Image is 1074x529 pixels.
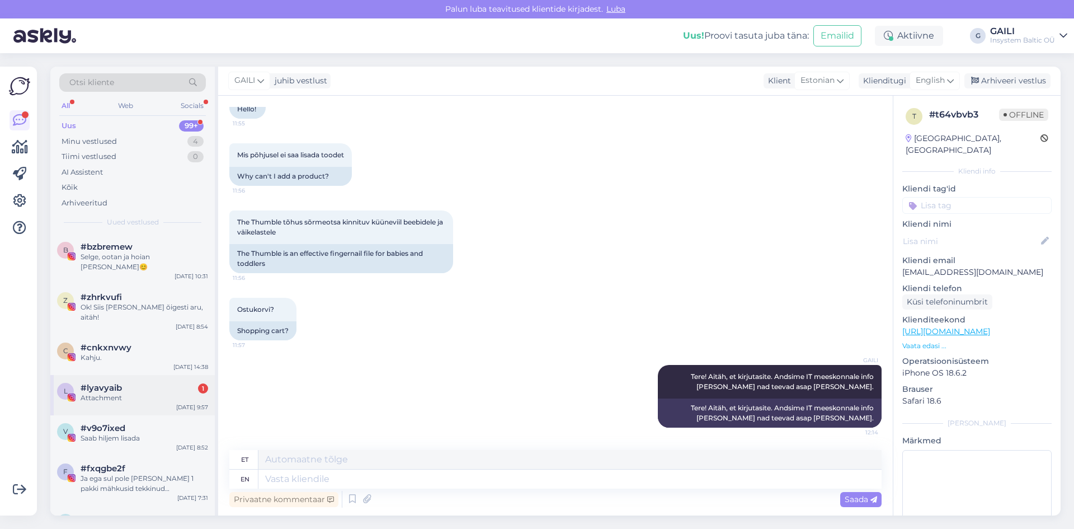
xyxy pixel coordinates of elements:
span: Ostukorvi? [237,305,274,313]
div: Attachment [81,393,208,403]
span: z [63,296,68,305]
div: en [241,470,249,489]
span: English [916,74,945,87]
div: Arhiveeritud [62,198,107,209]
span: GAILI [234,74,255,87]
div: Kahju. [81,353,208,363]
div: Tiimi vestlused [62,151,116,162]
div: [DATE] 14:38 [173,363,208,371]
div: Proovi tasuta juba täna: [683,29,809,43]
div: Hello! [229,100,266,119]
p: [EMAIL_ADDRESS][DOMAIN_NAME] [902,266,1052,278]
div: Uus [62,120,76,132]
div: AI Assistent [62,167,103,178]
div: 1 [198,383,208,394]
div: [PERSON_NAME] [902,418,1052,428]
div: [GEOGRAPHIC_DATA], [GEOGRAPHIC_DATA] [906,133,1040,156]
span: Mis põhjusel ei saa lisada toodet [237,151,344,159]
p: Kliendi telefon [902,283,1052,294]
div: Selge, ootan ja hoian [PERSON_NAME]😊 [81,252,208,272]
span: #v9o7ixed [81,423,125,433]
span: #bzbremew [81,242,133,252]
p: Kliendi email [902,255,1052,266]
span: Otsi kliente [69,77,114,88]
b: Uus! [683,30,704,41]
div: [DATE] 8:54 [176,322,208,331]
a: [URL][DOMAIN_NAME] [902,326,990,336]
span: 12:14 [836,428,878,437]
p: Operatsioonisüsteem [902,355,1052,367]
div: Kliendi info [902,166,1052,176]
div: Web [116,99,135,113]
div: # t64vbvb3 [929,108,999,121]
span: Uued vestlused [107,217,159,227]
div: Tere! Aitäh, et kirjutasite. Andsime IT meeskonnale info [PERSON_NAME] nad teevad asap [PERSON_NA... [658,399,882,428]
div: Why can't I add a product? [229,167,352,186]
div: All [59,99,72,113]
span: 11:55 [233,119,275,128]
button: Emailid [813,25,861,46]
div: [DATE] 7:31 [177,494,208,502]
a: GAILIInsystem Baltic OÜ [990,27,1067,45]
input: Lisa nimi [903,235,1039,247]
div: 0 [187,151,204,162]
span: 11:57 [233,341,275,349]
span: #zhrkvufi [81,292,122,302]
div: [DATE] 9:57 [176,403,208,411]
span: Estonian [800,74,835,87]
span: Saada [845,494,877,504]
div: GAILI [990,27,1055,36]
p: Kliendi tag'id [902,183,1052,195]
span: #fxqgbe2f [81,464,125,474]
span: b [63,246,68,254]
div: Arhiveeri vestlus [964,73,1051,88]
span: c [63,347,68,355]
div: [DATE] 8:52 [176,443,208,452]
p: Safari 18.6 [902,395,1052,407]
p: Vaata edasi ... [902,341,1052,351]
div: Insystem Baltic OÜ [990,36,1055,45]
span: Tere! Aitäh, et kirjutasite. Andsime IT meeskonnale info [PERSON_NAME] nad teevad asap [PERSON_NA... [691,372,875,391]
div: Shopping cart? [229,321,296,340]
p: Brauser [902,383,1052,395]
div: [DATE] 10:31 [175,272,208,280]
span: f [63,467,68,476]
div: Privaatne kommentaar [229,492,338,507]
div: Socials [178,99,206,113]
div: Klient [764,75,791,87]
p: Kliendi nimi [902,218,1052,230]
span: t [912,112,916,120]
p: iPhone OS 18.6.2 [902,367,1052,379]
span: The Thumble tõhus sõrmeotsa kinnituv küüneviil beebidele ja väikelastele [237,218,445,236]
p: Klienditeekond [902,314,1052,326]
div: Saab hiljem lisada [81,433,208,443]
span: GAILI [836,356,878,364]
span: 11:56 [233,274,275,282]
span: l [64,387,68,395]
div: et [241,450,248,469]
div: G [970,28,986,44]
span: Luba [603,4,629,14]
img: Askly Logo [9,76,30,97]
span: Offline [999,109,1048,121]
div: Minu vestlused [62,136,117,147]
div: 99+ [179,120,204,132]
span: #cnkxnvwy [81,343,131,353]
div: Aktiivne [875,26,943,46]
span: #lyavyaib [81,383,122,393]
div: Kõik [62,182,78,193]
div: Küsi telefoninumbrit [902,294,992,310]
span: #1o5vv3cu [81,514,126,524]
div: juhib vestlust [270,75,327,87]
div: Klienditugi [859,75,906,87]
div: 4 [187,136,204,147]
span: v [63,427,68,436]
span: 11:56 [233,186,275,195]
div: The Thumble is an effective fingernail file for babies and toddlers [229,244,453,273]
input: Lisa tag [902,197,1052,214]
p: Märkmed [902,435,1052,447]
div: Ok! Siis [PERSON_NAME] õigesti aru, aitäh! [81,302,208,322]
div: Ja ega sul pole [PERSON_NAME] 1 pakki mähkusid tekkinud [PERSON_NAME] mälestuseks paar tk saata? 😊 [81,474,208,494]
